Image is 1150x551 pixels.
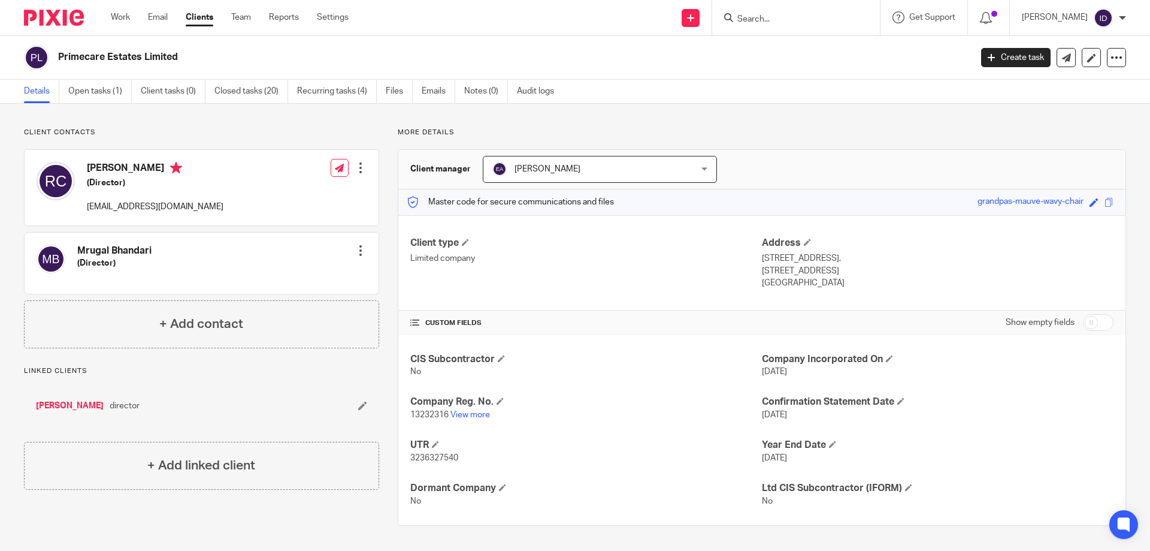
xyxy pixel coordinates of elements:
[410,396,762,408] h4: Company Reg. No.
[24,366,379,376] p: Linked clients
[762,252,1113,264] p: [STREET_ADDRESS],
[24,10,84,26] img: Pixie
[386,80,413,103] a: Files
[214,80,288,103] a: Closed tasks (20)
[186,11,213,23] a: Clients
[110,400,140,412] span: director
[410,482,762,495] h4: Dormant Company
[1022,11,1088,23] p: [PERSON_NAME]
[37,162,75,200] img: svg%3E
[762,237,1113,249] h4: Address
[762,482,1113,495] h4: Ltd CIS Subcontractor (IFORM)
[736,14,844,25] input: Search
[762,265,1113,277] p: [STREET_ADDRESS]
[87,201,223,213] p: [EMAIL_ADDRESS][DOMAIN_NAME]
[407,196,614,208] p: Master code for secure communications and files
[762,411,787,419] span: [DATE]
[58,51,782,64] h2: Primecare Estates Limited
[762,439,1113,451] h4: Year End Date
[317,11,349,23] a: Settings
[159,315,243,333] h4: + Add contact
[410,318,762,328] h4: CUSTOM FIELDS
[148,11,168,23] a: Email
[141,80,205,103] a: Client tasks (0)
[464,80,508,103] a: Notes (0)
[492,162,507,176] img: svg%3E
[37,245,65,273] img: svg%3E
[87,177,223,189] h5: (Director)
[762,277,1113,289] p: [GEOGRAPHIC_DATA]
[762,353,1113,366] h4: Company Incorporated On
[909,13,955,22] span: Get Support
[87,162,223,177] h4: [PERSON_NAME]
[450,411,490,419] a: View more
[978,195,1084,209] div: grandpas-mauve-wavy-chair
[24,45,49,70] img: svg%3E
[111,11,130,23] a: Work
[24,80,59,103] a: Details
[410,411,449,419] span: 13232316
[68,80,132,103] a: Open tasks (1)
[981,48,1051,67] a: Create task
[24,128,379,137] p: Client contacts
[147,456,255,475] h4: + Add linked client
[410,237,762,249] h4: Client type
[515,165,580,173] span: [PERSON_NAME]
[762,368,787,376] span: [DATE]
[410,368,421,376] span: No
[410,497,421,505] span: No
[77,245,152,257] h4: Mrugal Bhandari
[1006,317,1075,329] label: Show empty fields
[762,454,787,462] span: [DATE]
[297,80,377,103] a: Recurring tasks (4)
[410,252,762,264] p: Limited company
[231,11,251,23] a: Team
[269,11,299,23] a: Reports
[410,454,458,462] span: 3236327540
[410,439,762,451] h4: UTR
[410,353,762,366] h4: CIS Subcontractor
[36,400,104,412] a: [PERSON_NAME]
[422,80,455,103] a: Emails
[170,162,182,174] i: Primary
[77,257,152,269] h5: (Director)
[762,497,773,505] span: No
[762,396,1113,408] h4: Confirmation Statement Date
[1094,8,1113,28] img: svg%3E
[410,163,471,175] h3: Client manager
[517,80,563,103] a: Audit logs
[398,128,1126,137] p: More details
